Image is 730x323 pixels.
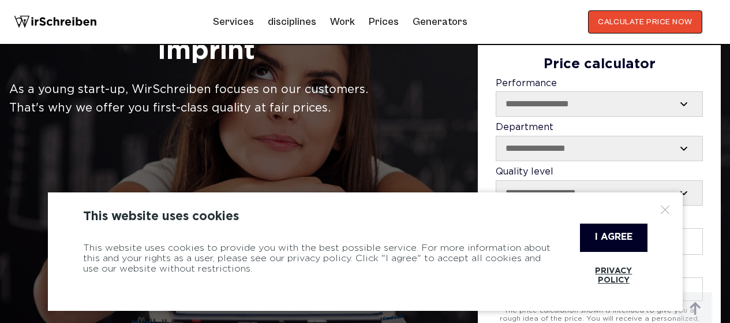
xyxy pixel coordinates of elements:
[413,13,467,31] a: Generators
[496,92,702,116] select: Performance
[83,244,551,273] font: This website uses cookies to provide you with the best possible service. For more information abo...
[544,58,656,70] font: Price calculator
[595,233,632,242] font: I agree
[496,79,557,88] font: Performance
[598,17,692,27] font: CALCULATE PRICE NOW
[369,16,399,28] a: Prices
[158,39,255,63] font: imprint
[83,211,239,222] font: This website uses cookies
[496,136,702,161] select: Department
[330,16,355,28] font: Work
[14,10,97,34] img: logo wewrite
[580,258,647,294] a: Privacy Policy
[588,10,702,34] button: CALCULATE PRICE NOW
[213,16,254,28] font: Services
[9,84,368,113] font: As a young start-up, WirSchreiben focuses on our customers. That's why we offer you first-class q...
[595,268,632,284] font: Privacy Policy
[496,181,702,205] select: Quality level
[268,16,316,28] font: disciplines
[496,168,553,176] font: Quality level
[496,123,553,132] font: Department
[413,16,467,28] font: Generators
[213,13,254,31] a: Services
